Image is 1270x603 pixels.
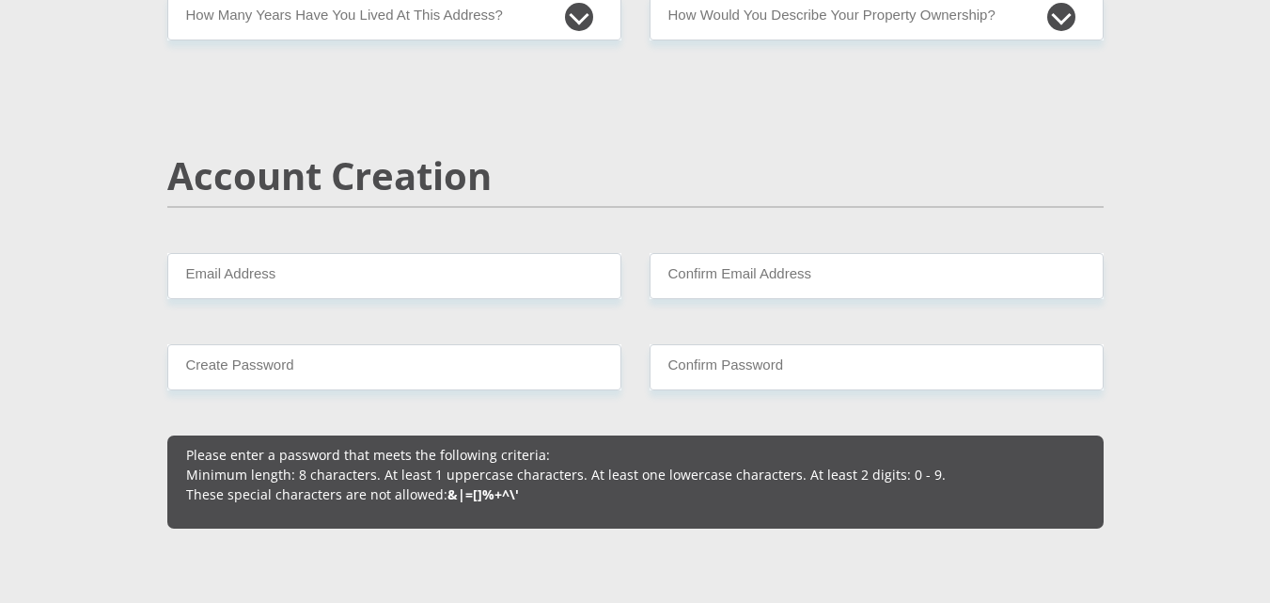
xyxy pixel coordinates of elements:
b: &|=[]%+^\' [447,485,519,503]
input: Email Address [167,253,621,299]
h2: Account Creation [167,153,1104,198]
p: Please enter a password that meets the following criteria: Minimum length: 8 characters. At least... [186,445,1085,504]
input: Confirm Password [650,344,1104,390]
input: Confirm Email Address [650,253,1104,299]
input: Create Password [167,344,621,390]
